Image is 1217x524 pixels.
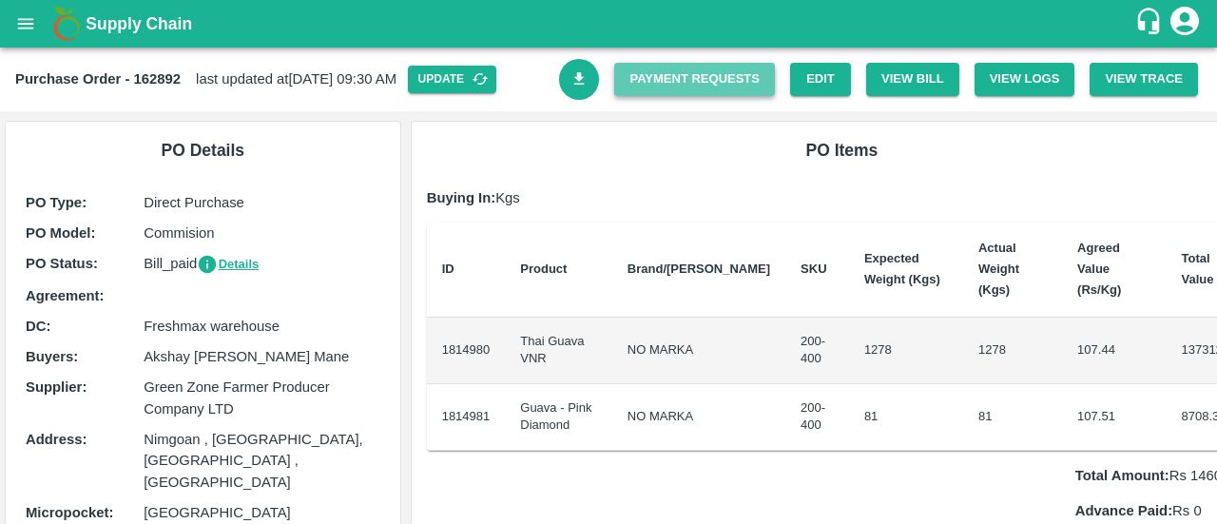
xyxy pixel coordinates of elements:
[15,71,181,87] b: Purchase Order - 162892
[505,318,612,384] td: Thai Guava VNR
[849,318,963,384] td: 1278
[15,66,559,93] div: last updated at [DATE] 09:30 AM
[614,63,775,96] a: Payment Requests
[197,254,259,276] button: Details
[1077,241,1121,298] b: Agreed Value (Rs/Kg)
[790,63,851,96] a: Edit
[427,190,496,205] b: Buying In:
[1090,63,1198,96] button: View Trace
[801,262,826,276] b: SKU
[144,253,379,275] p: Bill_paid
[866,63,959,96] button: View Bill
[864,251,940,286] b: Expected Weight (Kgs)
[785,318,849,384] td: 200-400
[144,223,379,243] p: Commision
[849,384,963,451] td: 81
[144,377,379,419] p: Green Zone Farmer Producer Company LTD
[1134,7,1168,41] div: customer-support
[144,192,379,213] p: Direct Purchase
[785,384,849,451] td: 200-400
[1181,251,1213,286] b: Total Value
[612,384,785,451] td: NO MARKA
[612,318,785,384] td: NO MARKA
[1075,468,1169,483] b: Total Amount:
[559,59,600,100] a: Download Bill
[1168,4,1202,44] div: account of current user
[1075,503,1172,518] b: Advance Paid:
[26,349,78,364] b: Buyers :
[144,316,379,337] p: Freshmax warehouse
[26,505,113,520] b: Micropocket :
[26,256,98,271] b: PO Status :
[628,262,770,276] b: Brand/[PERSON_NAME]
[86,10,1134,37] a: Supply Chain
[48,5,86,43] img: logo
[26,319,50,334] b: DC :
[144,502,379,523] p: [GEOGRAPHIC_DATA]
[144,429,379,493] p: Nimgoan , [GEOGRAPHIC_DATA], [GEOGRAPHIC_DATA] , [GEOGRAPHIC_DATA]
[86,14,192,33] b: Supply Chain
[963,318,1062,384] td: 1278
[26,225,95,241] b: PO Model :
[408,66,496,93] button: Update
[427,318,506,384] td: 1814980
[26,379,87,395] b: Supplier :
[26,195,87,210] b: PO Type :
[26,432,87,447] b: Address :
[4,2,48,46] button: open drawer
[442,262,454,276] b: ID
[1062,318,1166,384] td: 107.44
[427,384,506,451] td: 1814981
[978,241,1019,298] b: Actual Weight (Kgs)
[975,63,1075,96] button: View Logs
[21,137,385,164] h6: PO Details
[1062,384,1166,451] td: 107.51
[505,384,612,451] td: Guava - Pink Diamond
[26,288,104,303] b: Agreement:
[520,262,567,276] b: Product
[144,346,379,367] p: Akshay [PERSON_NAME] Mane
[963,384,1062,451] td: 81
